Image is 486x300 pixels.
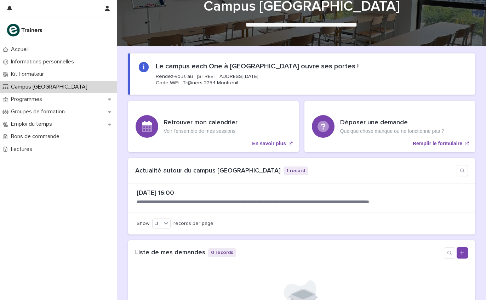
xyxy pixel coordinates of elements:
[128,101,299,152] a: En savoir plus
[284,166,308,175] p: 1 record
[8,146,38,153] p: Factures
[304,101,475,152] a: Remplir le formulaire
[8,71,50,78] p: Kit Formateur
[8,133,65,140] p: Bons de commande
[164,119,238,127] h3: Retrouver mon calendrier
[8,96,48,103] p: Programmes
[8,108,70,115] p: Groupes de formation
[137,189,461,197] p: [DATE] 16:00
[8,84,93,90] p: Campus [GEOGRAPHIC_DATA]
[137,221,149,227] p: Show
[173,221,213,227] p: records per page
[457,247,468,259] a: Add new record
[135,249,205,257] h1: Liste de mes demandes
[413,141,462,147] p: Remplir le formulaire
[164,128,238,134] p: Voir l'ensemble de mes sessions
[252,141,286,147] p: En savoir plus
[8,58,80,65] p: Informations personnelles
[6,23,45,37] img: K0CqGN7SDeD6s4JG8KQk
[135,167,281,175] h1: Actualité autour du campus [GEOGRAPHIC_DATA]
[8,46,34,53] p: Accueil
[153,220,161,227] div: 3
[156,73,259,86] p: Rendez-vous au : [STREET_ADDRESS][DATE]. Code WiFi : Tr@iners-2254-Montreuil
[156,62,359,70] h2: Le campus each One à [GEOGRAPHIC_DATA] ouvre ses portes !
[340,128,444,134] p: Quelque chose manque ou ne fonctionne pas ?
[208,248,236,257] p: 0 records
[340,119,444,127] h3: Déposer une demande
[8,121,58,128] p: Emploi du temps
